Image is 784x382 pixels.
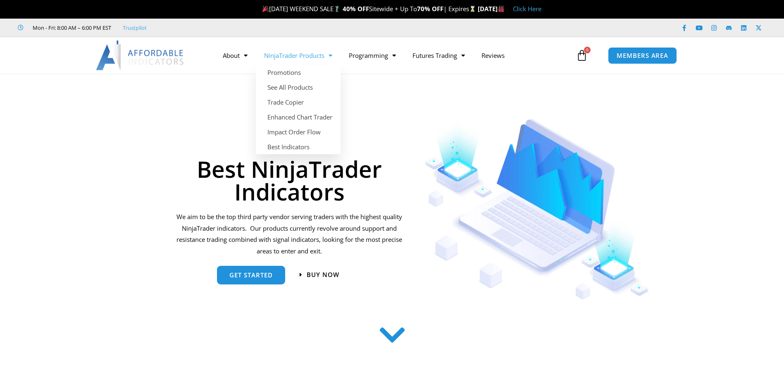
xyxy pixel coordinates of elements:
a: Buy now [300,272,339,278]
a: Impact Order Flow [256,124,341,139]
strong: 40% OFF [343,5,369,13]
span: Mon - Fri: 8:00 AM – 6:00 PM EST [31,23,111,33]
ul: NinjaTrader Products [256,65,341,154]
img: 🏌️‍♂️ [334,6,340,12]
span: 0 [584,47,591,53]
a: Trustpilot [123,23,147,33]
a: Promotions [256,65,341,80]
h1: Best NinjaTrader Indicators [175,158,404,203]
a: 0 [564,43,600,67]
img: ⌛ [469,6,476,12]
img: LogoAI | Affordable Indicators – NinjaTrader [96,41,185,70]
strong: 70% OFF [417,5,443,13]
a: get started [217,266,285,284]
a: NinjaTrader Products [256,46,341,65]
p: We aim to be the top third party vendor serving traders with the highest quality NinjaTrader indi... [175,211,404,257]
a: Trade Copier [256,95,341,110]
a: Programming [341,46,404,65]
img: 🎉 [262,6,269,12]
a: MEMBERS AREA [608,47,677,64]
a: Reviews [473,46,513,65]
span: Buy now [307,272,339,278]
a: Futures Trading [404,46,473,65]
a: Best Indicators [256,139,341,154]
span: [DATE] WEEKEND SALE Sitewide + Up To | Expires [260,5,477,13]
img: Indicators 1 | Affordable Indicators – NinjaTrader [425,119,649,300]
a: About [214,46,256,65]
span: MEMBERS AREA [617,53,668,59]
strong: [DATE] [478,5,505,13]
a: Enhanced Chart Trader [256,110,341,124]
img: 🏭 [498,6,504,12]
a: See All Products [256,80,341,95]
span: get started [229,272,273,278]
a: Click Here [513,5,541,13]
nav: Menu [214,46,574,65]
